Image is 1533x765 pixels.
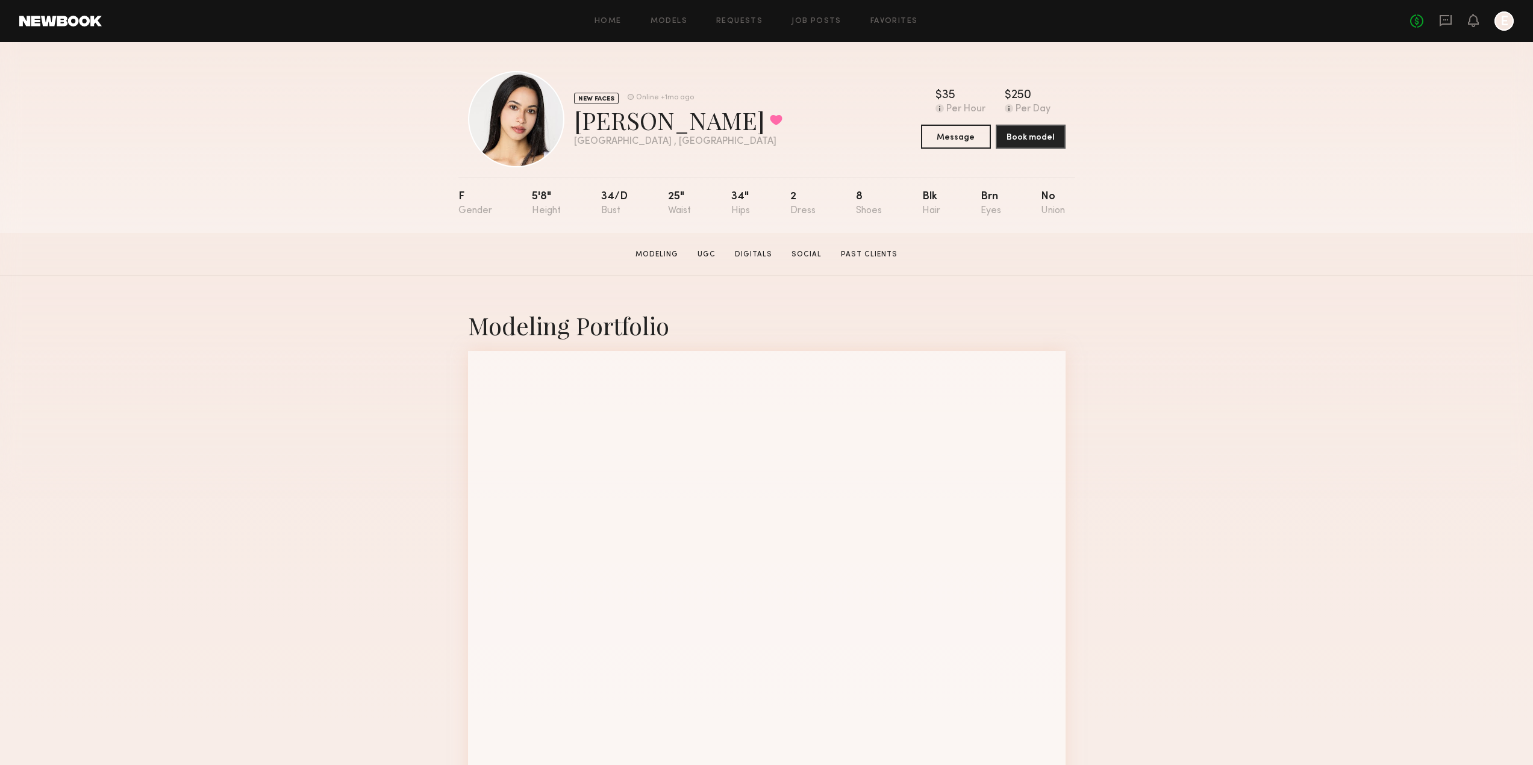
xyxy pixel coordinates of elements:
[836,249,902,260] a: Past Clients
[631,249,683,260] a: Modeling
[946,104,985,115] div: Per Hour
[574,137,782,147] div: [GEOGRAPHIC_DATA] , [GEOGRAPHIC_DATA]
[731,191,750,216] div: 34"
[668,191,691,216] div: 25"
[942,90,955,102] div: 35
[693,249,720,260] a: UGC
[1011,90,1031,102] div: 250
[935,90,942,102] div: $
[787,249,826,260] a: Social
[595,17,622,25] a: Home
[791,17,841,25] a: Job Posts
[574,93,619,104] div: NEW FACES
[981,191,1001,216] div: Brn
[921,125,991,149] button: Message
[996,125,1066,149] button: Book model
[532,191,561,216] div: 5'8"
[716,17,763,25] a: Requests
[601,191,628,216] div: 34/d
[922,191,940,216] div: Blk
[1005,90,1011,102] div: $
[468,309,1066,341] div: Modeling Portfolio
[1041,191,1065,216] div: No
[651,17,687,25] a: Models
[856,191,882,216] div: 8
[1494,11,1514,31] a: E
[458,191,492,216] div: F
[1016,104,1051,115] div: Per Day
[870,17,918,25] a: Favorites
[636,94,694,102] div: Online +1mo ago
[790,191,816,216] div: 2
[730,249,777,260] a: Digitals
[574,104,782,136] div: [PERSON_NAME]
